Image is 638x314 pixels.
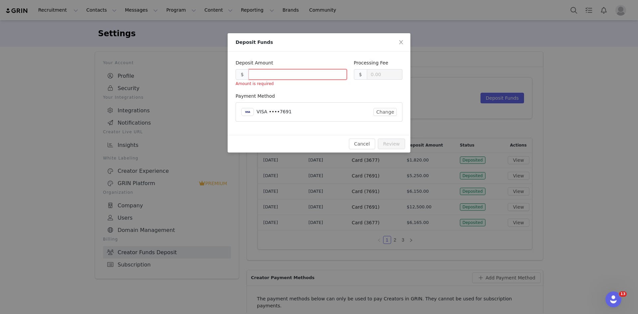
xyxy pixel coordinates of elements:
[378,139,405,149] button: Review
[257,109,292,114] span: VISA ••••7691
[236,81,347,87] div: Amount is required
[605,291,621,307] iframe: Intercom live chat
[349,139,375,149] button: Cancel
[354,60,388,65] label: Processing Fee
[236,69,249,80] div: $
[619,291,627,297] span: 13
[373,108,397,116] button: Change
[236,40,273,45] span: Deposit Funds
[392,33,410,52] button: Close
[354,69,367,80] div: $
[398,40,404,45] i: icon: close
[236,60,273,65] label: Deposit Amount
[236,93,275,99] label: Payment Method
